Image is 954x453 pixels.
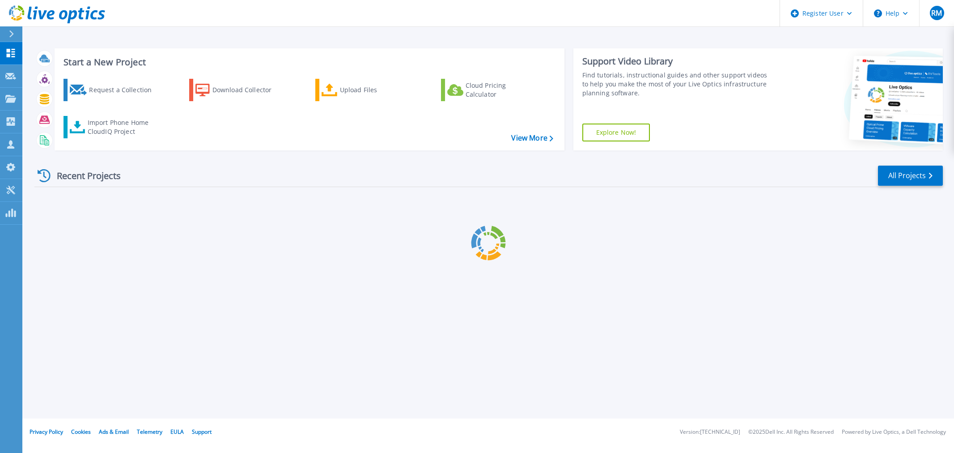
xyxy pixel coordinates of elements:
[89,81,161,99] div: Request a Collection
[878,166,943,186] a: All Projects
[64,57,553,67] h3: Start a New Project
[842,429,946,435] li: Powered by Live Optics, a Dell Technology
[30,428,63,436] a: Privacy Policy
[71,428,91,436] a: Cookies
[99,428,129,436] a: Ads & Email
[137,428,162,436] a: Telemetry
[64,79,163,101] a: Request a Collection
[931,9,942,17] span: RM
[340,81,411,99] div: Upload Files
[582,124,650,141] a: Explore Now!
[466,81,537,99] div: Cloud Pricing Calculator
[189,79,289,101] a: Download Collector
[582,56,772,67] div: Support Video Library
[315,79,415,101] a: Upload Files
[748,429,834,435] li: © 2025 Dell Inc. All Rights Reserved
[582,71,772,98] div: Find tutorials, instructional guides and other support videos to help you make the most of your L...
[192,428,212,436] a: Support
[680,429,740,435] li: Version: [TECHNICAL_ID]
[441,79,541,101] a: Cloud Pricing Calculator
[88,118,157,136] div: Import Phone Home CloudIQ Project
[170,428,184,436] a: EULA
[212,81,284,99] div: Download Collector
[511,134,553,142] a: View More
[34,165,133,187] div: Recent Projects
